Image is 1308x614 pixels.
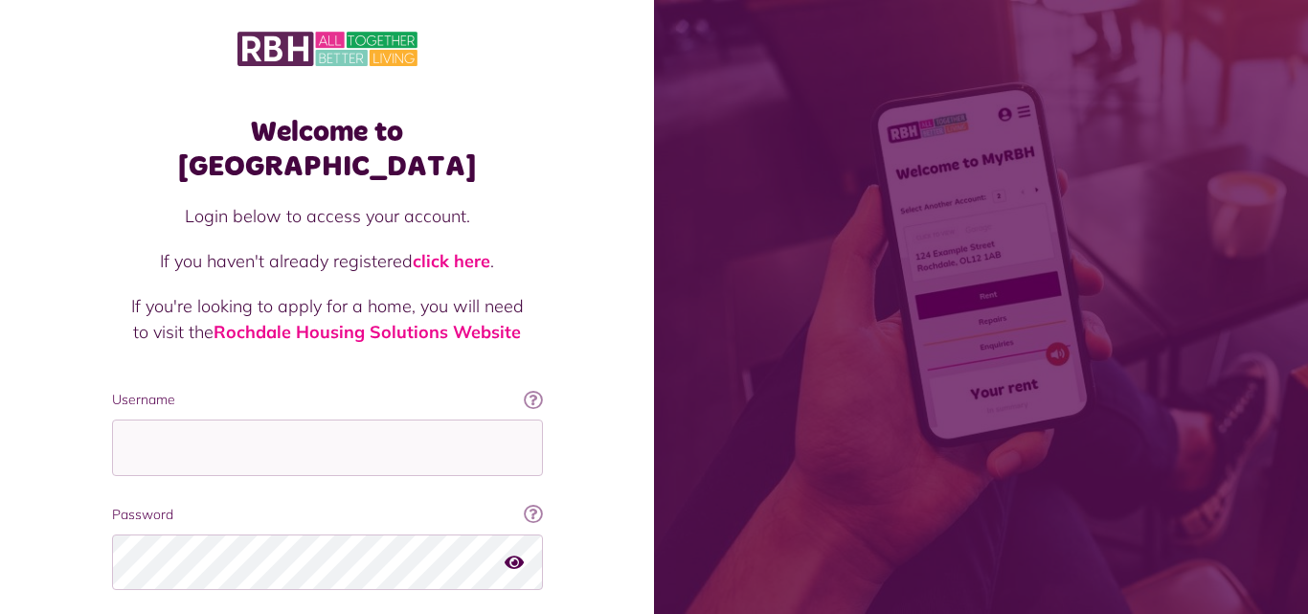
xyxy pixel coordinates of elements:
label: Password [112,505,543,525]
p: Login below to access your account. [131,203,524,229]
p: If you haven't already registered . [131,248,524,274]
a: click here [413,250,490,272]
img: MyRBH [237,29,417,69]
a: Rochdale Housing Solutions Website [214,321,521,343]
p: If you're looking to apply for a home, you will need to visit the [131,293,524,345]
h1: Welcome to [GEOGRAPHIC_DATA] [112,115,543,184]
label: Username [112,390,543,410]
